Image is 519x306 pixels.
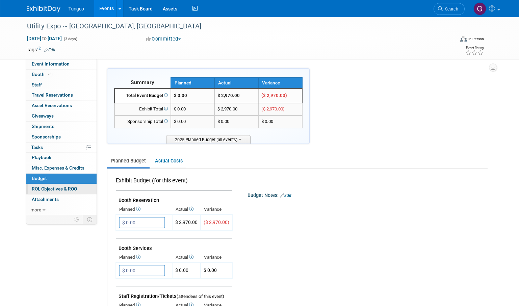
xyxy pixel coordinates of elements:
span: (attendees of this event) [177,294,224,299]
div: In-Person [468,36,484,42]
span: $ 0.00 [174,106,186,111]
div: Sponsorship Total [118,119,168,125]
a: Giveaways [26,111,97,121]
th: Planned [171,77,215,88]
td: $ 2,970.00 [214,88,258,103]
span: Sponsorships [32,134,61,139]
a: Edit [44,48,55,52]
span: Staff [32,82,42,87]
td: $ 0.00 [214,116,258,128]
td: Toggle Event Tabs [83,215,97,224]
span: Playbook [32,155,51,160]
div: Budget Notes: [248,190,487,199]
a: Tasks [26,143,97,153]
span: Tungco [69,6,84,11]
td: $ 2,970.00 [214,103,258,116]
div: Utility Expo ~ [GEOGRAPHIC_DATA], [GEOGRAPHIC_DATA] [25,20,445,32]
th: Variance [258,77,302,88]
span: 2025 Planned Budget (all events) [166,135,251,144]
img: Format-Inperson.png [460,36,467,42]
span: $ 0.00 [261,119,273,124]
a: Event Information [26,59,97,69]
span: Search [443,6,458,11]
span: $ 2,970.00 [175,220,198,225]
span: ($ 2,970.00) [261,93,287,98]
span: Tasks [31,145,43,150]
span: Event Information [32,61,70,67]
th: Planned [116,205,172,214]
a: more [26,205,97,215]
span: more [30,207,41,212]
div: Total Event Budget [118,93,168,99]
div: Event Format [416,35,484,45]
td: Personalize Event Tab Strip [71,215,83,224]
div: Exhibit Total [118,106,168,112]
a: Staff [26,80,97,90]
a: Playbook [26,153,97,163]
a: Asset Reservations [26,101,97,111]
span: $ 0.00 [204,267,217,273]
th: Actual [172,205,201,214]
span: to [41,36,48,41]
span: Booth [32,72,52,77]
th: Planned [116,253,172,262]
th: Variance [201,205,232,214]
span: Travel Reservations [32,92,73,98]
a: Actual Costs [151,155,186,167]
span: [DATE] [DATE] [27,35,62,42]
div: Exhibit Budget (for this event) [116,177,230,188]
span: (3 days) [63,37,77,41]
th: Variance [201,253,232,262]
a: Edit [280,193,291,198]
span: ($ 2,970.00) [261,106,285,111]
a: Budget [26,174,97,184]
span: ROI, Objectives & ROO [32,186,77,192]
td: Booth Services [116,238,232,253]
th: Actual [172,253,201,262]
span: $ 0.00 [174,93,187,98]
th: Actual [214,77,258,88]
i: Booth reservation complete [48,72,51,76]
td: Staff Registration/Tickets [116,286,232,301]
a: Attachments [26,195,97,205]
td: Booth Reservation [116,190,232,205]
button: Committed [144,35,184,43]
span: Giveaways [32,113,54,119]
a: Booth [26,70,97,80]
img: ExhibitDay [27,6,60,12]
span: ($ 2,970.00) [204,220,229,225]
a: Search [434,3,465,15]
a: Travel Reservations [26,90,97,100]
img: Gloria Chilcutt [473,2,486,15]
a: Sponsorships [26,132,97,142]
span: Asset Reservations [32,103,72,108]
div: Event Rating [465,46,484,50]
a: Misc. Expenses & Credits [26,163,97,173]
span: Attachments [32,197,59,202]
td: $ 0.00 [172,262,201,279]
span: Summary [131,79,154,85]
span: Budget [32,176,47,181]
span: Shipments [32,124,54,129]
a: Planned Budget [107,155,150,167]
a: ROI, Objectives & ROO [26,184,97,194]
a: Shipments [26,122,97,132]
span: Misc. Expenses & Credits [32,165,84,171]
td: Tags [27,46,55,53]
span: $ 0.00 [174,119,186,124]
